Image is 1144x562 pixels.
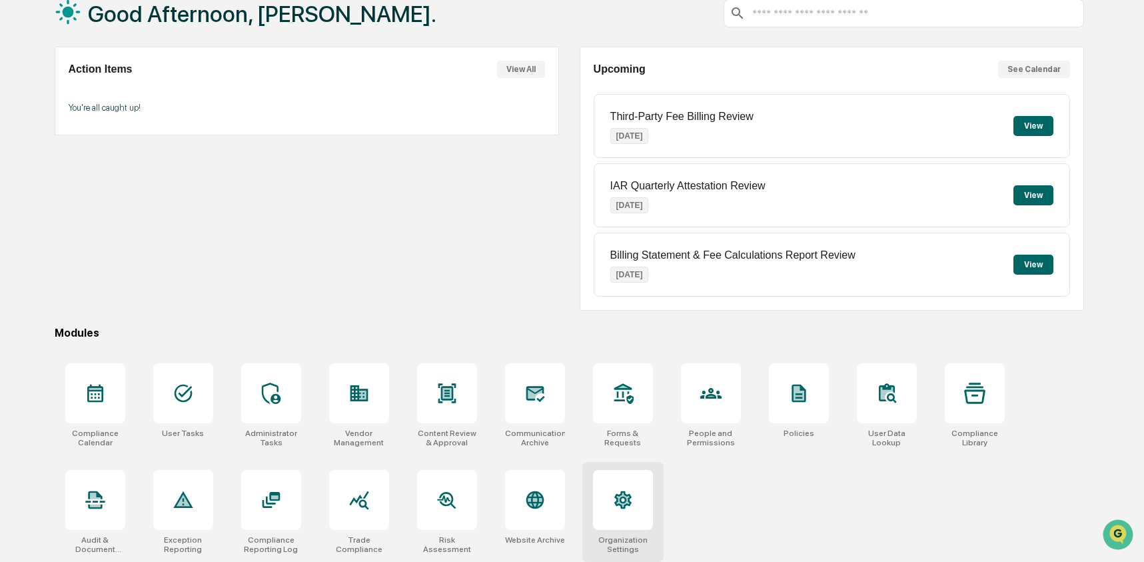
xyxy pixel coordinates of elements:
p: IAR Quarterly Attestation Review [610,180,766,192]
p: How can we help? [13,28,243,49]
div: Start new chat [45,102,219,115]
span: Data Lookup [27,193,84,207]
p: [DATE] [610,128,649,144]
button: View [1013,255,1053,275]
button: View [1013,185,1053,205]
div: Audit & Document Logs [65,535,125,554]
div: Exception Reporting [153,535,213,554]
div: Compliance Library [945,429,1005,447]
div: Modules [55,327,1084,339]
div: Risk Assessment [417,535,477,554]
button: See Calendar [998,61,1070,78]
span: Pylon [133,226,161,236]
button: View All [497,61,545,78]
p: Third-Party Fee Billing Review [610,111,754,123]
div: Website Archive [505,535,565,545]
div: 🔎 [13,195,24,205]
iframe: Open customer support [1101,518,1137,554]
div: Content Review & Approval [417,429,477,447]
button: View [1013,116,1053,136]
div: People and Permissions [681,429,741,447]
img: 1746055101610-c473b297-6a78-478c-a979-82029cc54cd1 [13,102,37,126]
h1: Good Afternoon, [PERSON_NAME]. [88,1,436,27]
div: Organization Settings [593,535,653,554]
div: 🖐️ [13,169,24,180]
p: [DATE] [610,197,649,213]
p: [DATE] [610,267,649,283]
div: 🗄️ [97,169,107,180]
a: 🖐️Preclearance [8,163,91,187]
h2: Action Items [69,63,133,75]
p: Billing Statement & Fee Calculations Report Review [610,249,856,261]
button: Start new chat [227,106,243,122]
div: Policies [784,429,814,438]
a: 🔎Data Lookup [8,188,89,212]
a: 🗄️Attestations [91,163,171,187]
p: You're all caught up! [69,103,545,113]
div: Vendor Management [329,429,389,447]
span: Preclearance [27,168,86,181]
div: Administrator Tasks [241,429,301,447]
div: Communications Archive [505,429,565,447]
div: Forms & Requests [593,429,653,447]
div: Trade Compliance [329,535,389,554]
div: We're available if you need us! [45,115,169,126]
span: Attestations [110,168,165,181]
div: Compliance Reporting Log [241,535,301,554]
div: Compliance Calendar [65,429,125,447]
h2: Upcoming [594,63,646,75]
div: User Tasks [162,429,204,438]
div: User Data Lookup [857,429,917,447]
a: Powered byPylon [94,225,161,236]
